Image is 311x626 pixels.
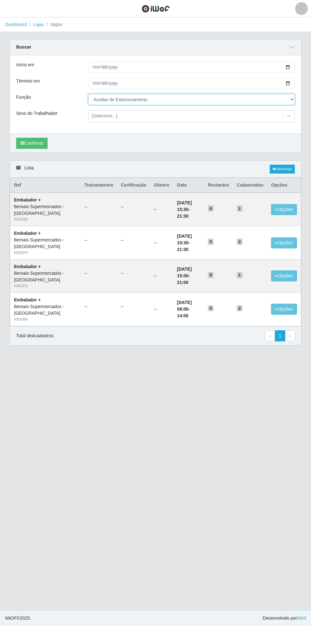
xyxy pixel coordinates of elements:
ul: -- [84,237,113,244]
label: Término em [16,78,40,84]
label: Função [16,94,31,101]
button: Opções [271,204,297,215]
div: Bemais Supermercados - [GEOGRAPHIC_DATA] [14,203,77,217]
ul: -- [121,303,146,310]
strong: Embalador + [14,297,41,302]
time: 21:00 [177,280,189,285]
span: ‹ [269,333,271,338]
a: Dashboard [5,22,27,27]
span: 0 [208,272,214,278]
time: [DATE] 15:00 [177,267,192,278]
span: © 2025 . [5,615,31,622]
a: Previous [265,330,275,342]
th: Certificação [117,178,150,193]
button: Opções [271,304,297,315]
div: Bemais Supermercados - [GEOGRAPHIC_DATA] [14,303,77,317]
time: 21:30 [177,247,189,252]
input: 00/00/0000 [88,78,295,89]
span: 1 [237,205,242,212]
th: Opções [267,178,301,193]
th: Data [173,178,204,193]
strong: Buscar [16,44,31,49]
th: Gênero [150,178,173,193]
div: Bemais Supermercados - [GEOGRAPHIC_DATA] [14,270,77,283]
a: iWof [297,616,306,621]
ul: -- [121,204,146,210]
a: 1 [275,330,286,342]
strong: Embalador + [14,264,41,269]
time: [DATE] 15:30 [177,234,192,245]
label: Sexo do Trabalhador [16,110,57,117]
span: › [289,333,291,338]
img: CoreUI Logo [142,5,170,13]
ul: -- [84,270,113,277]
ul: -- [121,237,146,244]
td: -- [150,226,173,260]
li: Vagas [44,21,63,28]
div: [Selecione...] [92,113,117,120]
span: 2 [237,239,242,245]
button: Opções [271,270,297,281]
div: # 352370 [14,250,77,255]
span: 0 [208,239,214,245]
div: Lista [10,161,301,178]
ul: -- [84,204,113,210]
td: -- [150,293,173,326]
div: # 352371 [14,283,77,289]
div: # 350182 [14,217,77,222]
strong: Embalador + [14,231,41,236]
button: Opções [271,237,297,248]
ul: -- [121,270,146,277]
time: [DATE] 08:00 [177,300,192,312]
time: 14:00 [177,313,189,318]
th: Cadastradas [233,178,267,193]
span: Desenvolvido por [263,615,306,622]
time: [DATE] 15:30 [177,200,192,212]
strong: - [177,234,192,252]
a: Next [285,330,295,342]
time: 21:30 [177,214,189,219]
div: # 352369 [14,317,77,322]
th: Ref [10,178,81,193]
label: Início em [16,62,34,68]
a: Lojas [33,22,43,27]
input: 00/00/0000 [88,62,295,73]
strong: Embalador + [14,197,41,202]
th: Restantes [204,178,233,193]
td: -- [150,193,173,226]
span: 0 [208,205,214,212]
div: Bemais Supermercados - [GEOGRAPHIC_DATA] [14,237,77,250]
strong: - [177,300,192,318]
span: 0 [208,305,214,312]
a: Adicionar [270,165,295,174]
ul: -- [84,303,113,310]
strong: - [177,267,192,285]
strong: - [177,200,192,219]
button: Confirmar [16,138,48,149]
nav: pagination [265,330,295,342]
span: 2 [237,305,242,312]
th: Trainamentos [81,178,117,193]
span: 1 [237,272,242,278]
td: -- [150,259,173,293]
p: Total de 4 cadastros. [16,333,55,339]
span: IWOF [5,616,17,621]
